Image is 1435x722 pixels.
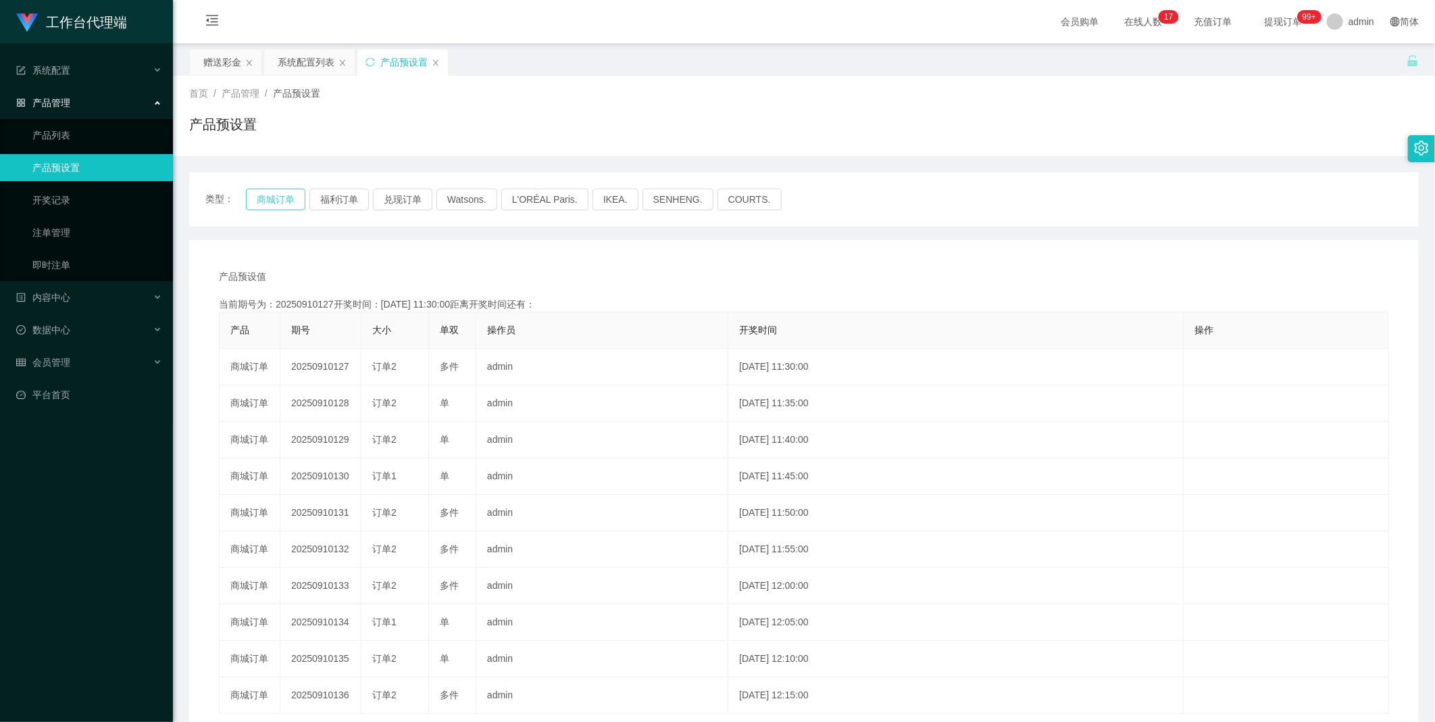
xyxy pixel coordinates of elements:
i: 图标: close [245,59,253,67]
button: SENHENG. [643,189,713,210]
span: 多件 [440,361,459,372]
td: [DATE] 11:40:00 [728,422,1184,458]
td: admin [476,568,728,604]
span: 产品 [230,324,249,335]
a: 工作台代理端 [16,16,127,27]
span: 期号 [291,324,310,335]
td: 20250910131 [280,495,361,531]
span: 订单1 [372,617,397,627]
td: admin [476,641,728,677]
span: 多件 [440,580,459,591]
span: 订单2 [372,434,397,445]
td: admin [476,349,728,385]
span: 类型： [205,189,246,210]
span: 提现订单 [1258,17,1309,26]
td: 商城订单 [220,495,280,531]
button: COURTS. [717,189,782,210]
td: 商城订单 [220,677,280,714]
span: 产品管理 [222,88,259,99]
i: 图标: setting [1414,141,1429,155]
span: 订单2 [372,507,397,518]
td: 20250910130 [280,458,361,495]
td: [DATE] 12:10:00 [728,641,1184,677]
span: 单 [440,471,449,481]
i: 图标: unlock [1407,55,1419,67]
td: 20250910127 [280,349,361,385]
td: admin [476,458,728,495]
span: 大小 [372,324,391,335]
i: 图标: menu-fold [189,1,235,44]
td: 20250910128 [280,385,361,422]
td: 商城订单 [220,385,280,422]
button: L'ORÉAL Paris. [501,189,588,210]
sup: 1143 [1297,10,1321,24]
a: 图标: dashboard平台首页 [16,381,162,408]
div: 产品预设置 [380,49,428,75]
span: 产品管理 [16,97,70,108]
td: [DATE] 12:00:00 [728,568,1184,604]
p: 7 [1169,10,1174,24]
td: admin [476,495,728,531]
i: 图标: appstore-o [16,98,26,107]
td: admin [476,677,728,714]
span: / [265,88,268,99]
div: 系统配置列表 [278,49,334,75]
span: 订单2 [372,653,397,664]
span: / [213,88,216,99]
span: 单 [440,434,449,445]
span: 数据中心 [16,324,70,335]
td: 20250910134 [280,604,361,641]
i: 图标: check-circle-o [16,325,26,335]
span: 内容中心 [16,292,70,303]
td: 商城订单 [220,531,280,568]
div: 当前期号为：20250910127开奖时间：[DATE] 11:30:00距离开奖时间还有： [219,297,1389,312]
span: 系统配置 [16,65,70,76]
span: 单双 [440,324,459,335]
span: 订单2 [372,690,397,700]
i: 图标: close [432,59,440,67]
td: [DATE] 11:50:00 [728,495,1184,531]
span: 多件 [440,690,459,700]
td: 商城订单 [220,422,280,458]
span: 产品预设值 [219,270,266,284]
td: [DATE] 11:30:00 [728,349,1184,385]
button: 福利订单 [309,189,369,210]
td: [DATE] 12:05:00 [728,604,1184,641]
a: 产品预设置 [32,154,162,181]
i: 图标: profile [16,293,26,302]
td: 商城订单 [220,641,280,677]
button: 兑现订单 [373,189,432,210]
td: 商城订单 [220,349,280,385]
i: 图标: form [16,66,26,75]
span: 订单2 [372,361,397,372]
td: admin [476,385,728,422]
span: 会员管理 [16,357,70,368]
span: 单 [440,398,449,408]
span: 多件 [440,544,459,554]
h1: 产品预设置 [189,114,257,135]
span: 单 [440,617,449,627]
td: 20250910135 [280,641,361,677]
td: 20250910136 [280,677,361,714]
span: 充值订单 [1188,17,1239,26]
span: 订单2 [372,544,397,554]
td: 20250910129 [280,422,361,458]
a: 即时注单 [32,251,162,279]
td: admin [476,604,728,641]
td: [DATE] 11:35:00 [728,385,1184,422]
span: 操作员 [487,324,515,335]
button: IKEA. [593,189,638,210]
span: 订单2 [372,580,397,591]
a: 注单管理 [32,219,162,246]
td: 20250910133 [280,568,361,604]
td: 商城订单 [220,568,280,604]
i: 图标: global [1390,17,1400,26]
sup: 17 [1159,10,1178,24]
td: [DATE] 11:45:00 [728,458,1184,495]
span: 订单1 [372,471,397,481]
td: 商城订单 [220,604,280,641]
td: [DATE] 11:55:00 [728,531,1184,568]
td: [DATE] 12:15:00 [728,677,1184,714]
td: admin [476,531,728,568]
i: 图标: sync [366,57,375,67]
